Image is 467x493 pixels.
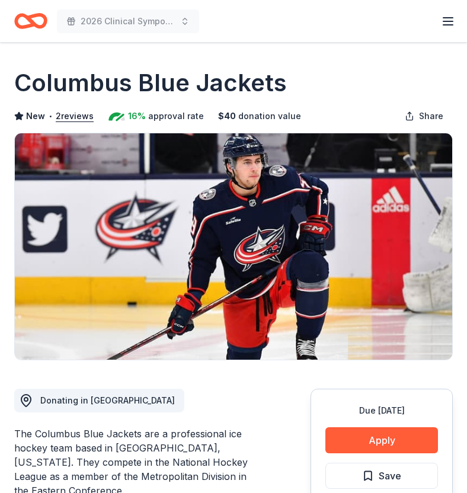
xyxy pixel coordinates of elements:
[238,109,301,123] span: donation value
[40,395,175,405] span: Donating in [GEOGRAPHIC_DATA]
[57,9,199,33] button: 2026 Clinical Symposium
[56,109,94,123] button: 2reviews
[325,404,438,418] div: Due [DATE]
[128,109,146,123] span: 16%
[148,109,204,123] span: approval rate
[395,104,453,128] button: Share
[49,111,53,121] span: •
[218,109,236,123] span: $ 40
[81,14,175,28] span: 2026 Clinical Symposium
[419,109,443,123] span: Share
[26,109,45,123] span: New
[15,133,452,360] img: Image for Columbus Blue Jackets
[14,7,47,35] a: Home
[325,427,438,453] button: Apply
[379,468,401,484] span: Save
[325,463,438,489] button: Save
[14,66,287,100] h1: Columbus Blue Jackets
